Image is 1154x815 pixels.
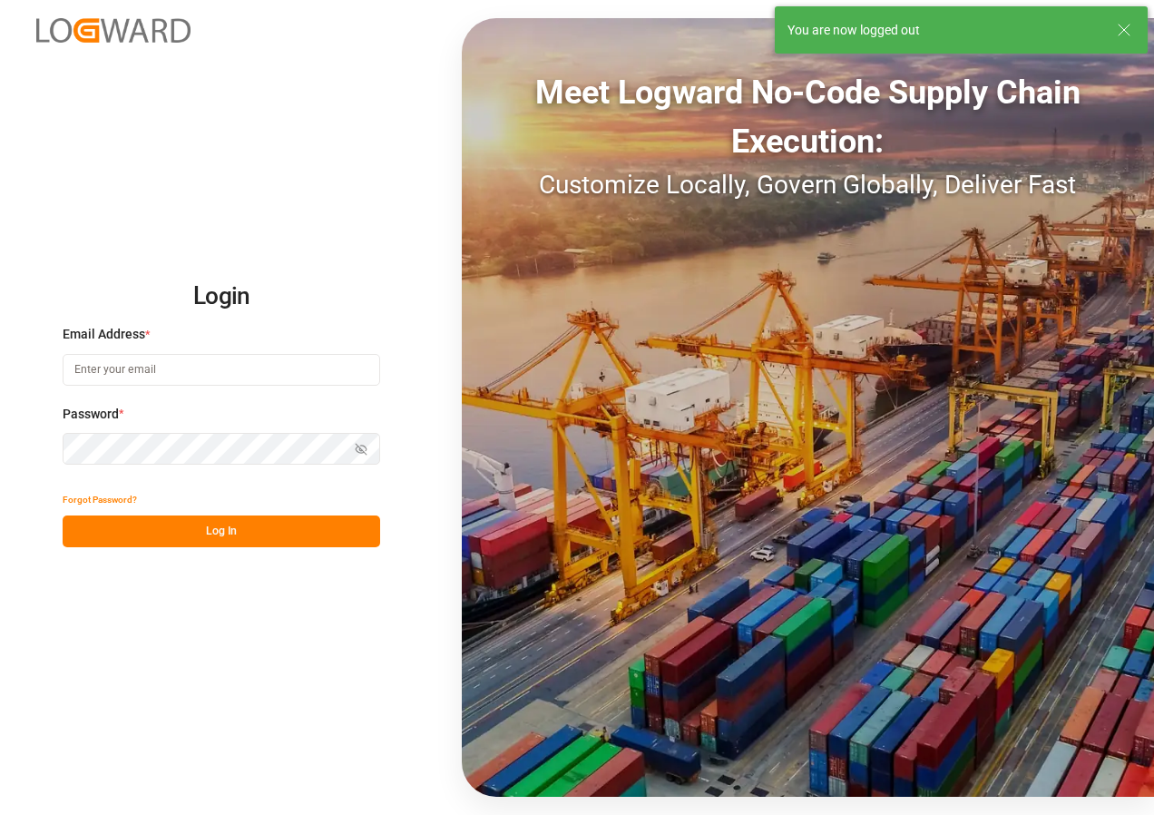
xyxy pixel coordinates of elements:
[63,354,380,386] input: Enter your email
[63,484,137,516] button: Forgot Password?
[787,21,1100,40] div: You are now logged out
[63,516,380,547] button: Log In
[462,166,1154,204] div: Customize Locally, Govern Globally, Deliver Fast
[63,325,145,344] span: Email Address
[63,268,380,326] h2: Login
[462,68,1154,166] div: Meet Logward No-Code Supply Chain Execution:
[36,18,191,43] img: Logward_new_orange.png
[63,405,119,424] span: Password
